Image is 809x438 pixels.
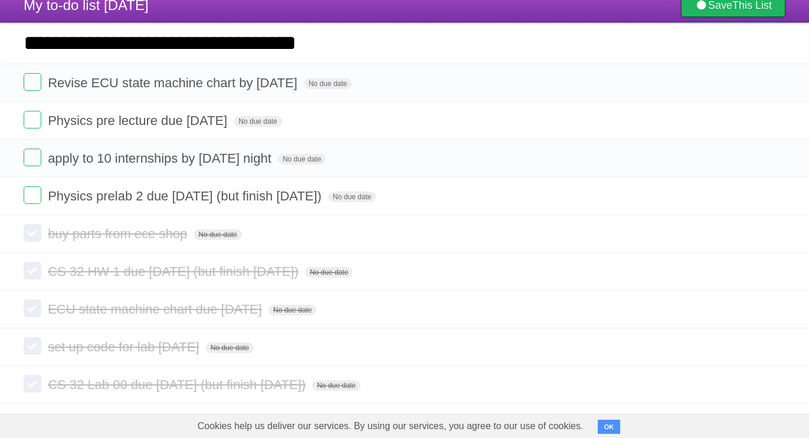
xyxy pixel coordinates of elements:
[48,340,202,354] span: set up code for lab [DATE]
[24,111,41,129] label: Done
[24,262,41,279] label: Done
[48,113,230,128] span: Physics pre lecture due [DATE]
[234,116,281,127] span: No due date
[24,224,41,242] label: Done
[24,299,41,317] label: Done
[278,154,326,164] span: No due date
[48,302,265,317] span: ECU state machine chart due [DATE]
[24,149,41,166] label: Done
[268,305,316,315] span: No due date
[48,264,302,279] span: CS 32 HW 1 due [DATE] (but finish [DATE])
[206,343,254,353] span: No due date
[48,189,325,203] span: Physics prelab 2 due [DATE] (but finish [DATE])
[186,414,595,438] span: Cookies help us deliver our services. By using our services, you agree to our use of cookies.
[24,73,41,91] label: Done
[24,186,41,204] label: Done
[312,380,360,391] span: No due date
[48,226,190,241] span: buy parts from ece shop
[48,151,274,166] span: apply to 10 internships by [DATE] night
[24,375,41,393] label: Done
[24,337,41,355] label: Done
[48,377,309,392] span: CS 32 Lab 00 due [DATE] (but finish [DATE])
[304,78,352,89] span: No due date
[598,420,621,434] button: OK
[194,229,241,240] span: No due date
[48,75,300,90] span: Revise ECU state machine chart by [DATE]
[328,192,376,202] span: No due date
[305,267,353,278] span: No due date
